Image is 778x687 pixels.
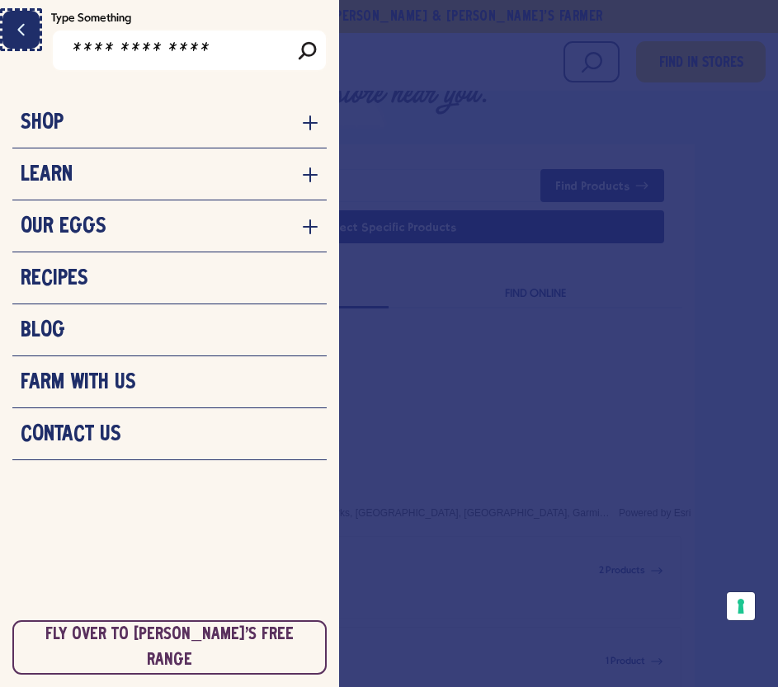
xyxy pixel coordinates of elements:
[21,370,318,395] a: Farm With Us
[21,266,88,291] h3: Recipes
[288,29,328,72] input: Search
[21,422,318,447] a: Contact Us
[21,266,318,291] a: Recipes
[51,8,328,29] label: Type Something
[727,592,755,620] button: Your consent preferences for tracking technologies
[12,620,327,675] a: link to nellie's free range site
[21,318,318,343] a: Blog
[21,214,106,239] h3: Our Eggs
[21,111,318,135] a: Shop
[21,162,73,187] h3: Learn
[21,318,65,343] h3: Blog
[21,214,318,239] a: Our Eggs
[21,370,136,395] h3: Farm With Us
[21,422,121,447] h3: Contact Us
[21,111,64,135] h3: Shop
[21,162,318,187] a: Learn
